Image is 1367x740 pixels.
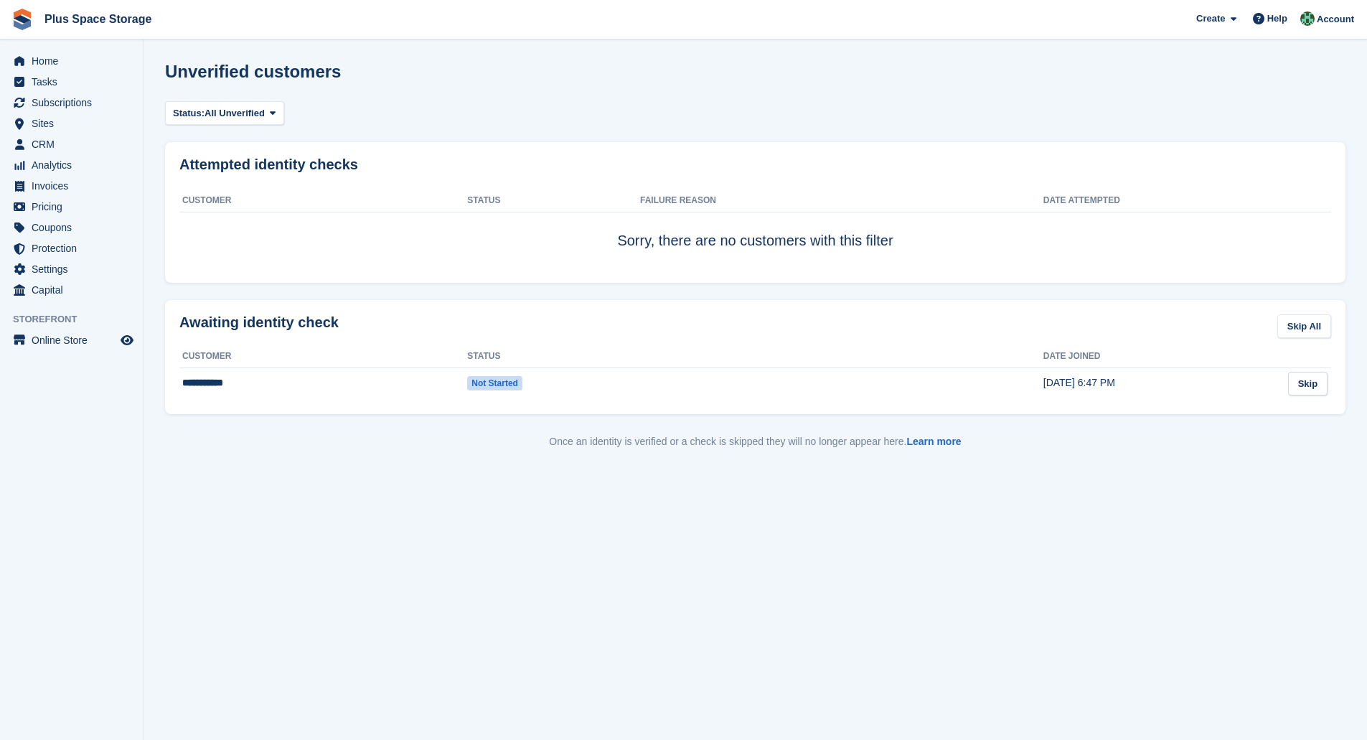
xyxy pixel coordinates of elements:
th: Status [467,189,640,212]
a: Plus Space Storage [39,7,157,31]
button: Status: All Unverified [165,101,284,125]
a: menu [7,113,136,134]
a: Preview store [118,332,136,349]
th: Customer [179,189,467,212]
span: Settings [32,259,118,279]
th: Date joined [1043,345,1274,368]
span: Coupons [32,217,118,238]
span: Status: [173,106,205,121]
a: menu [7,176,136,196]
td: [DATE] 6:47 PM [1043,367,1274,399]
h2: Awaiting identity check [179,314,339,331]
span: Account [1317,12,1354,27]
span: CRM [32,134,118,154]
a: Skip [1288,372,1328,395]
span: Help [1267,11,1287,26]
th: Date attempted [1043,189,1274,212]
a: menu [7,330,136,350]
span: Sorry, there are no customers with this filter [617,233,893,248]
a: menu [7,72,136,92]
span: Storefront [13,312,143,327]
a: menu [7,134,136,154]
a: menu [7,155,136,175]
a: menu [7,280,136,300]
a: menu [7,238,136,258]
img: Karolis Stasinskas [1300,11,1315,26]
span: Capital [32,280,118,300]
a: menu [7,197,136,217]
th: Status [467,345,640,368]
span: Create [1196,11,1225,26]
img: stora-icon-8386f47178a22dfd0bd8f6a31ec36ba5ce8667c1dd55bd0f319d3a0aa187defe.svg [11,9,33,30]
a: menu [7,93,136,113]
a: menu [7,259,136,279]
th: Failure Reason [640,189,1043,212]
a: menu [7,51,136,71]
span: Protection [32,238,118,258]
a: Skip All [1277,314,1331,338]
p: Once an identity is verified or a check is skipped they will no longer appear here. [165,434,1345,449]
span: Analytics [32,155,118,175]
span: Tasks [32,72,118,92]
span: Sites [32,113,118,134]
span: Home [32,51,118,71]
span: Invoices [32,176,118,196]
span: All Unverified [205,106,265,121]
h1: Unverified customers [165,62,341,81]
a: Learn more [906,436,961,447]
a: menu [7,217,136,238]
span: Subscriptions [32,93,118,113]
span: Pricing [32,197,118,217]
h2: Attempted identity checks [179,156,1331,173]
span: Not started [467,376,522,390]
span: Online Store [32,330,118,350]
th: Customer [179,345,467,368]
